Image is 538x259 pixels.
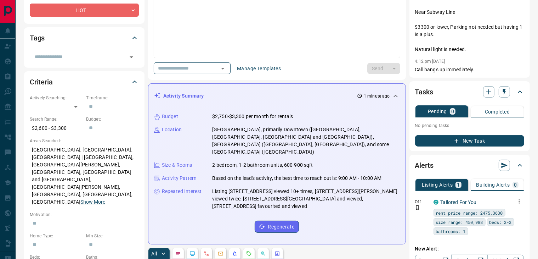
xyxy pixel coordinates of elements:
p: Off [415,199,429,205]
svg: Push Notification Only [415,205,420,210]
p: Areas Searched: [30,138,139,144]
p: 4:12 pm [DATE] [415,59,445,64]
h2: Tags [30,32,45,44]
p: Based on the lead's activity, the best time to reach out is: 9:00 AM - 10:00 AM [212,175,381,182]
p: Timeframe: [86,95,139,101]
button: Open [218,64,228,73]
p: Budget [162,113,178,120]
p: 0 [514,182,517,187]
p: New Alert: [415,245,524,253]
p: Building Alerts [476,182,510,187]
div: Tasks [415,83,524,100]
p: Listing Alerts [422,182,453,187]
p: Pending [428,109,447,114]
svg: Lead Browsing Activity [189,251,195,257]
div: Activity Summary1 minute ago [154,89,400,103]
h2: Criteria [30,76,53,88]
button: Regenerate [255,221,299,233]
p: Search Range: [30,116,83,122]
span: beds: 2-2 [489,219,512,226]
p: [GEOGRAPHIC_DATA], [GEOGRAPHIC_DATA], [GEOGRAPHIC_DATA] | [GEOGRAPHIC_DATA], [GEOGRAPHIC_DATA][PE... [30,144,139,208]
span: bathrooms: 1 [436,228,466,235]
p: $2,750-$3,300 per month for rentals [212,113,293,120]
div: Tags [30,29,139,46]
span: rent price range: 2475,3630 [436,209,503,216]
p: Call hangs up immediately. Left text and email. [415,66,524,88]
svg: Emails [218,251,223,257]
button: Manage Templates [233,63,285,74]
svg: Calls [204,251,209,257]
p: All [151,251,157,256]
p: $2,600 - $3,300 [30,122,83,134]
div: Criteria [30,73,139,90]
p: No pending tasks [415,120,524,131]
p: Repeated Interest [162,188,202,195]
p: 0 [451,109,454,114]
button: Show More [80,198,105,206]
svg: Notes [175,251,181,257]
p: Min Size: [86,233,139,239]
p: Listing [STREET_ADDRESS] viewed 10+ times, [STREET_ADDRESS][PERSON_NAME] viewed twice, [STREET_AD... [212,188,400,210]
p: 2-bedroom, 1-2 bathroom units, 600-900 sqft [212,161,313,169]
div: HOT [30,4,139,17]
svg: Requests [246,251,252,257]
p: Actively Searching: [30,95,83,101]
svg: Agent Actions [274,251,280,257]
p: Home Type: [30,233,83,239]
p: Motivation: [30,211,139,218]
p: 1 [457,182,460,187]
p: Budget: [86,116,139,122]
p: Size & Rooms [162,161,192,169]
div: condos.ca [434,200,438,205]
div: Alerts [415,157,524,174]
svg: Opportunities [260,251,266,257]
a: Tailored For You [441,199,477,205]
span: size range: 450,988 [436,219,483,226]
svg: Listing Alerts [232,251,238,257]
p: Activity Pattern [162,175,197,182]
button: New Task [415,135,524,147]
p: Location [162,126,182,133]
h2: Tasks [415,86,433,98]
div: split button [367,63,400,74]
h2: Alerts [415,160,434,171]
p: Completed [485,109,510,114]
p: [GEOGRAPHIC_DATA], primarily Downtown ([GEOGRAPHIC_DATA], [GEOGRAPHIC_DATA], [GEOGRAPHIC_DATA] an... [212,126,400,156]
p: Activity Summary [163,92,204,100]
button: Open [126,52,136,62]
p: 1 minute ago [364,93,390,99]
